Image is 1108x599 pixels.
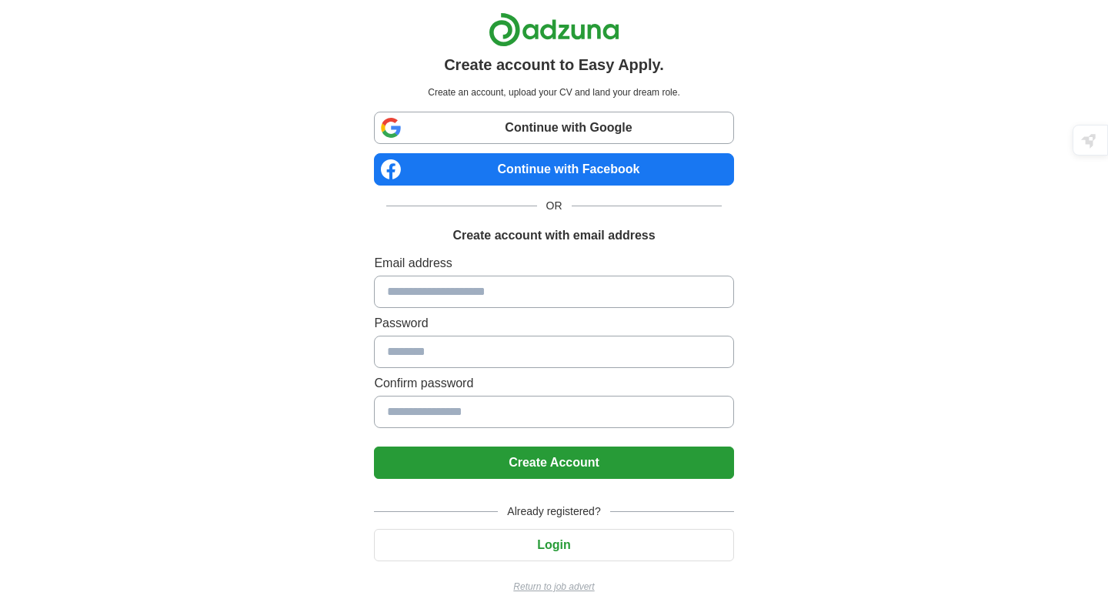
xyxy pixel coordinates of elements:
p: Create an account, upload your CV and land your dream role. [377,85,730,99]
h1: Create account with email address [452,226,655,245]
label: Email address [374,254,733,273]
label: Confirm password [374,374,733,393]
img: Adzuna logo [489,12,619,47]
button: Login [374,529,733,561]
span: Already registered? [498,504,609,520]
a: Continue with Google [374,112,733,144]
label: Password [374,314,733,333]
a: Login [374,538,733,551]
span: OR [537,198,572,214]
h1: Create account to Easy Apply. [444,53,664,76]
a: Continue with Facebook [374,153,733,186]
button: Create Account [374,447,733,479]
a: Return to job advert [374,580,733,594]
